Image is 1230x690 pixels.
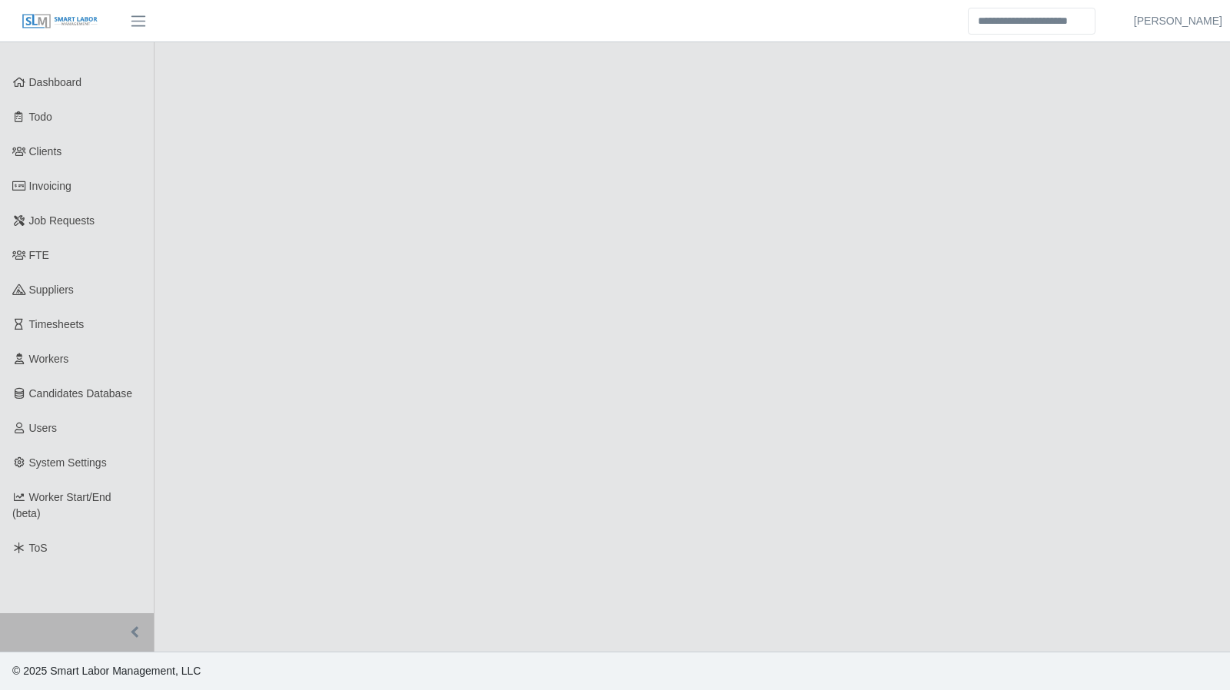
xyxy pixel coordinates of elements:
[29,542,48,554] span: ToS
[22,13,98,30] img: SLM Logo
[29,145,62,158] span: Clients
[29,456,107,469] span: System Settings
[12,491,111,519] span: Worker Start/End (beta)
[29,180,71,192] span: Invoicing
[29,387,133,400] span: Candidates Database
[29,318,85,330] span: Timesheets
[29,76,82,88] span: Dashboard
[29,214,95,227] span: Job Requests
[12,665,201,677] span: © 2025 Smart Labor Management, LLC
[29,249,49,261] span: FTE
[29,284,74,296] span: Suppliers
[968,8,1095,35] input: Search
[1134,13,1222,29] a: [PERSON_NAME]
[29,111,52,123] span: Todo
[29,422,58,434] span: Users
[29,353,69,365] span: Workers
